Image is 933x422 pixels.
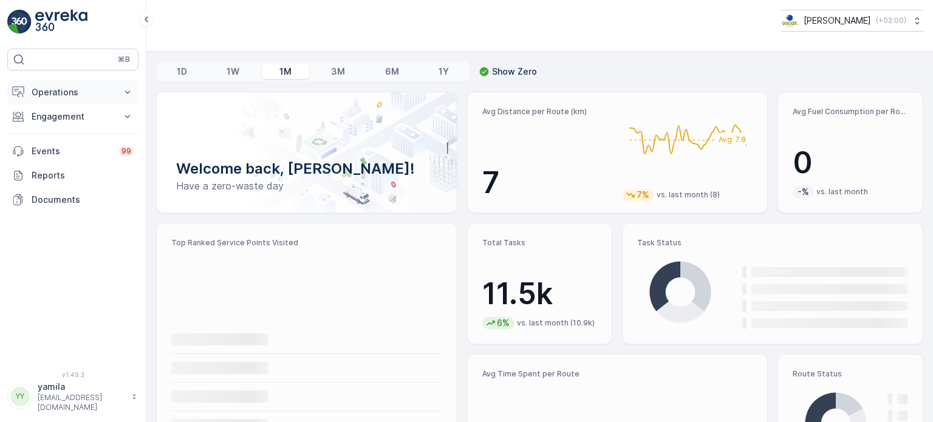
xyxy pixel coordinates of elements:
[7,381,138,412] button: YYyamila[EMAIL_ADDRESS][DOMAIN_NAME]
[7,163,138,188] a: Reports
[439,66,449,78] p: 1Y
[793,369,908,379] p: Route Status
[876,16,906,26] p: ( +02:00 )
[492,66,537,78] p: Show Zero
[7,10,32,34] img: logo
[7,80,138,104] button: Operations
[482,238,598,248] p: Total Tasks
[482,369,613,379] p: Avg Time Spent per Route
[32,86,114,98] p: Operations
[657,190,720,200] p: vs. last month (8)
[32,194,134,206] p: Documents
[816,187,868,197] p: vs. last month
[796,186,810,198] p: -%
[7,188,138,212] a: Documents
[176,179,437,193] p: Have a zero-waste day
[32,111,114,123] p: Engagement
[637,238,908,248] p: Task Status
[176,159,437,179] p: Welcome back, [PERSON_NAME]!
[482,165,613,201] p: 7
[331,66,345,78] p: 3M
[7,371,138,378] span: v 1.49.3
[793,145,908,181] p: 0
[227,66,239,78] p: 1W
[279,66,292,78] p: 1M
[38,381,125,393] p: yamila
[35,10,87,34] img: logo_light-DOdMpM7g.png
[118,55,130,64] p: ⌘B
[10,387,30,406] div: YY
[517,318,595,328] p: vs. last month (10.9k)
[7,104,138,129] button: Engagement
[32,169,134,182] p: Reports
[793,107,908,117] p: Avg Fuel Consumption per Route (lt)
[7,139,138,163] a: Events99
[38,393,125,412] p: [EMAIL_ADDRESS][DOMAIN_NAME]
[32,145,112,157] p: Events
[781,14,799,27] img: basis-logo_rgb2x.png
[177,66,187,78] p: 1D
[385,66,399,78] p: 6M
[121,146,131,156] p: 99
[496,317,511,329] p: 6%
[781,10,923,32] button: [PERSON_NAME](+02:00)
[171,238,442,248] p: Top Ranked Service Points Visited
[482,107,613,117] p: Avg Distance per Route (km)
[635,189,651,201] p: 7%
[804,15,871,27] p: [PERSON_NAME]
[482,276,598,312] p: 11.5k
